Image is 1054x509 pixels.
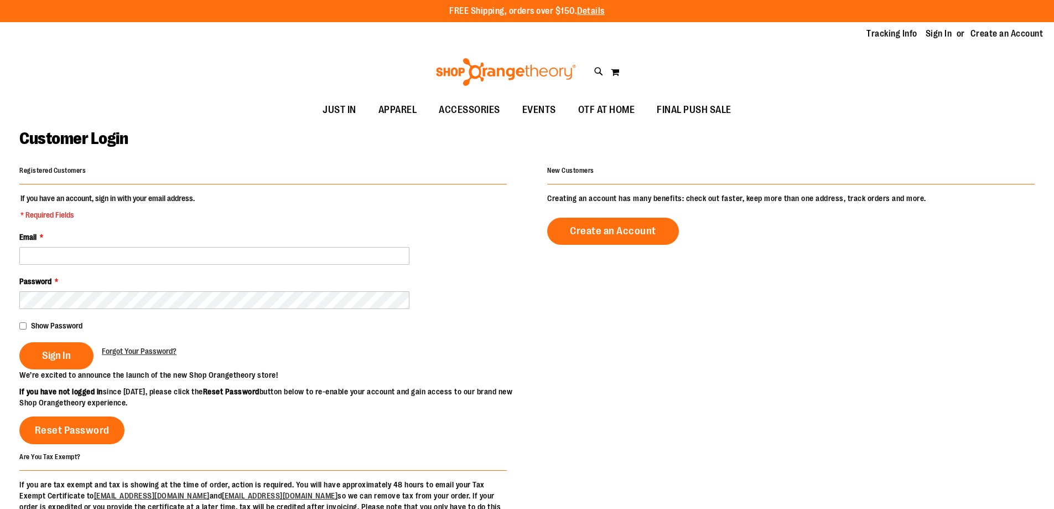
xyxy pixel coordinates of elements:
[102,346,176,357] a: Forgot Your Password?
[19,193,196,220] legend: If you have an account, sign in with your email address.
[367,97,428,123] a: APPAREL
[19,386,527,408] p: since [DATE], please click the button below to re-enable your account and gain access to our bran...
[19,369,527,381] p: We’re excited to announce the launch of the new Shop Orangetheory store!
[926,28,952,40] a: Sign In
[19,342,94,369] button: Sign In
[434,58,578,86] img: Shop Orangetheory
[547,218,679,245] a: Create an Account
[570,225,656,237] span: Create an Account
[578,97,635,122] span: OTF AT HOME
[378,97,417,122] span: APPAREL
[428,97,511,123] a: ACCESSORIES
[19,453,81,460] strong: Are You Tax Exempt?
[222,491,338,500] a: [EMAIL_ADDRESS][DOMAIN_NAME]
[19,233,37,241] span: Email
[567,97,646,123] a: OTF AT HOME
[657,97,731,122] span: FINAL PUSH SALE
[449,5,605,18] p: FREE Shipping, orders over $150.
[646,97,743,123] a: FINAL PUSH SALE
[547,193,1035,204] p: Creating an account has many benefits: check out faster, keep more than one address, track orders...
[577,6,605,16] a: Details
[19,129,128,148] span: Customer Login
[19,277,51,286] span: Password
[311,97,367,123] a: JUST IN
[547,167,594,174] strong: New Customers
[102,347,176,356] span: Forgot Your Password?
[439,97,500,122] span: ACCESSORIES
[42,349,71,362] span: Sign In
[866,28,917,40] a: Tracking Info
[970,28,1043,40] a: Create an Account
[94,491,210,500] a: [EMAIL_ADDRESS][DOMAIN_NAME]
[203,387,259,396] strong: Reset Password
[522,97,556,122] span: EVENTS
[35,424,110,436] span: Reset Password
[31,321,82,330] span: Show Password
[511,97,567,123] a: EVENTS
[19,417,124,444] a: Reset Password
[20,209,195,220] span: * Required Fields
[323,97,356,122] span: JUST IN
[19,387,103,396] strong: If you have not logged in
[19,167,86,174] strong: Registered Customers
